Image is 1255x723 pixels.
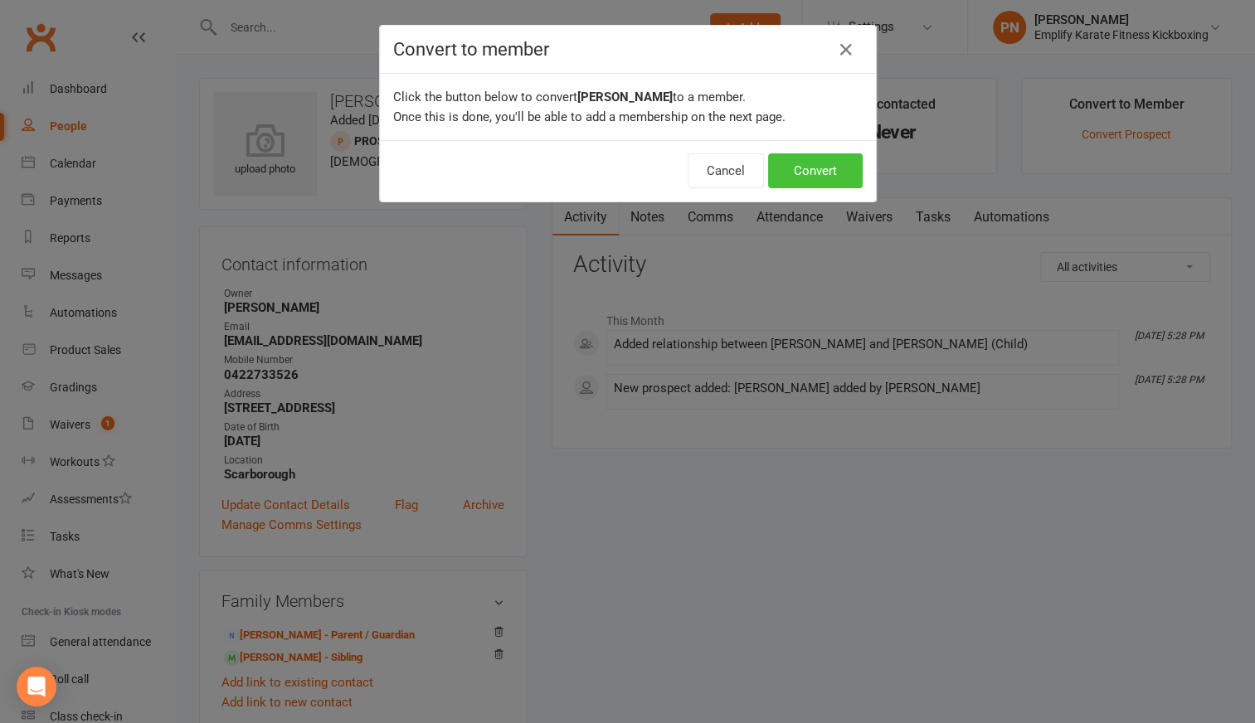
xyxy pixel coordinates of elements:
[393,39,863,60] h4: Convert to member
[17,667,56,706] div: Open Intercom Messenger
[833,36,859,63] button: Close
[688,153,764,188] button: Cancel
[577,90,673,104] b: [PERSON_NAME]
[768,153,863,188] button: Convert
[380,74,876,140] div: Click the button below to convert to a member. Once this is done, you'll be able to add a members...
